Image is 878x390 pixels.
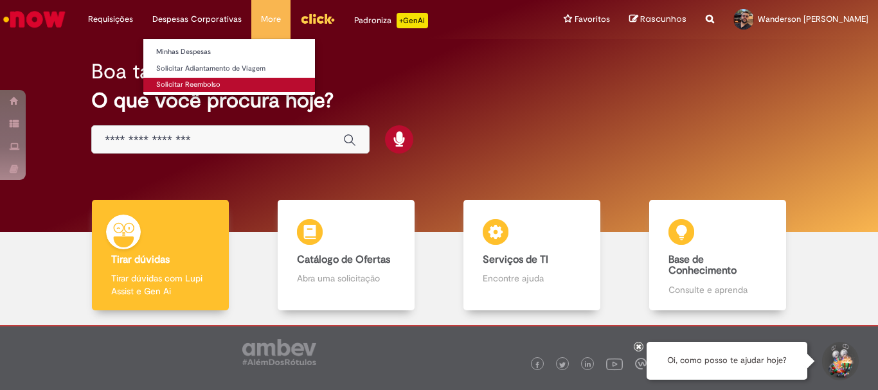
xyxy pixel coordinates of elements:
[534,362,541,368] img: logo_footer_facebook.png
[297,272,395,285] p: Abra uma solicitação
[88,13,133,26] span: Requisições
[629,13,686,26] a: Rascunhos
[820,342,859,380] button: Iniciar Conversa de Suporte
[668,283,766,296] p: Consulte e aprenda
[91,60,296,83] h2: Boa tarde, Wanderson
[261,13,281,26] span: More
[91,89,787,112] h2: O que você procura hoje?
[300,9,335,28] img: click_logo_yellow_360x200.png
[635,358,647,369] img: logo_footer_workplace.png
[67,200,253,311] a: Tirar dúvidas Tirar dúvidas com Lupi Assist e Gen Ai
[143,45,315,59] a: Minhas Despesas
[483,253,548,266] b: Serviços de TI
[297,253,390,266] b: Catálogo de Ofertas
[559,362,566,368] img: logo_footer_twitter.png
[625,200,811,311] a: Base de Conhecimento Consulte e aprenda
[242,339,316,365] img: logo_footer_ambev_rotulo_gray.png
[143,62,315,76] a: Solicitar Adiantamento de Viagem
[397,13,428,28] p: +GenAi
[640,13,686,25] span: Rascunhos
[575,13,610,26] span: Favoritos
[1,6,67,32] img: ServiceNow
[143,78,315,92] a: Solicitar Reembolso
[585,361,591,369] img: logo_footer_linkedin.png
[354,13,428,28] div: Padroniza
[647,342,807,380] div: Oi, como posso te ajudar hoje?
[606,355,623,372] img: logo_footer_youtube.png
[111,272,209,297] p: Tirar dúvidas com Lupi Assist e Gen Ai
[253,200,439,311] a: Catálogo de Ofertas Abra uma solicitação
[152,13,242,26] span: Despesas Corporativas
[439,200,625,311] a: Serviços de TI Encontre ajuda
[668,253,737,278] b: Base de Conhecimento
[758,13,868,24] span: Wanderson [PERSON_NAME]
[111,253,170,266] b: Tirar dúvidas
[483,272,580,285] p: Encontre ajuda
[143,39,316,96] ul: Despesas Corporativas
